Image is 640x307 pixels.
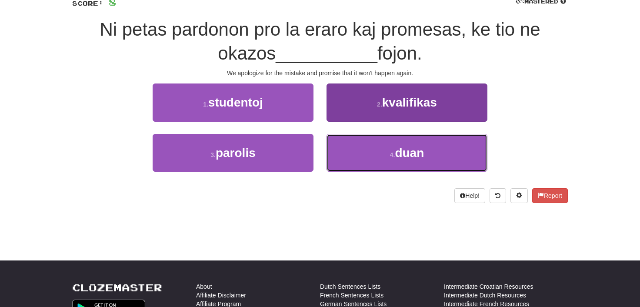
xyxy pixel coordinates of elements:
button: Help! [454,188,485,203]
span: parolis [216,146,256,160]
a: About [196,282,212,291]
button: 1.studentoj [153,83,313,121]
a: Dutch Sentences Lists [320,282,380,291]
button: Report [532,188,568,203]
span: fojon. [377,43,422,63]
div: We apologize for the mistake and promise that it won't happen again. [72,69,568,77]
span: studentoj [208,96,263,109]
a: Intermediate Croatian Resources [444,282,533,291]
button: Round history (alt+y) [490,188,506,203]
span: __________ [276,43,377,63]
small: 1 . [203,101,208,108]
small: 3 . [210,151,216,158]
span: duan [395,146,424,160]
small: 4 . [390,151,395,158]
button: 4.duan [327,134,487,172]
a: Intermediate Dutch Resources [444,291,526,300]
a: Affiliate Disclaimer [196,291,246,300]
a: Clozemaster [72,282,162,293]
button: 3.parolis [153,134,313,172]
span: Ni petas pardonon pro la eraro kaj promesas, ke tio ne okazos [100,19,540,63]
span: kvalifikas [382,96,437,109]
small: 2 . [377,101,382,108]
button: 2.kvalifikas [327,83,487,121]
a: French Sentences Lists [320,291,383,300]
